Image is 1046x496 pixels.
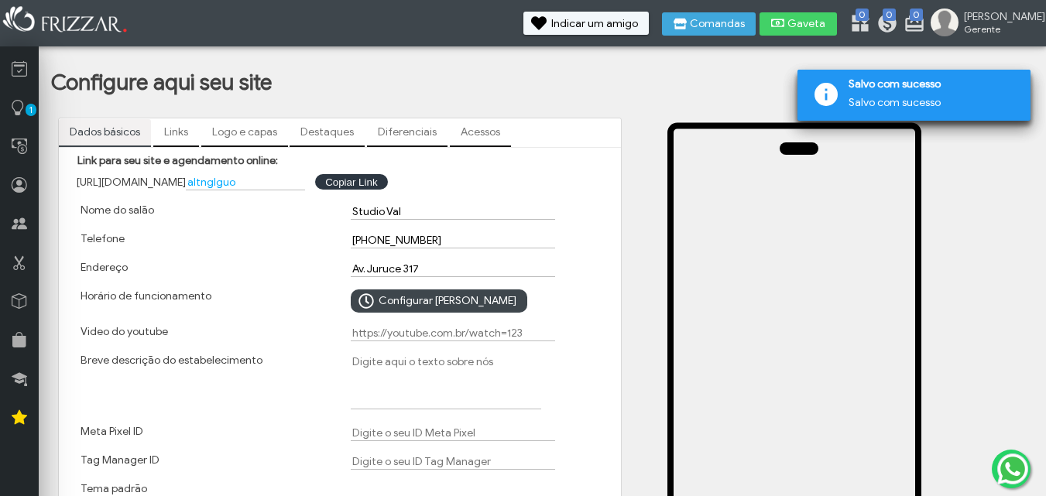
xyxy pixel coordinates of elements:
[81,354,262,367] label: Breve descrição do estabelecimento
[26,104,36,116] span: 1
[883,9,896,21] span: 0
[315,174,387,190] button: Copiar Link
[77,154,278,167] label: Link para seu site e agendamento online:
[81,232,125,245] label: Telefone
[351,204,555,220] input: Digite aqui o nome do salão
[849,77,1019,96] span: Salvo com sucesso
[760,12,837,36] button: Gaveta
[367,119,448,145] a: Diferenciais
[876,12,892,37] a: 0
[787,19,826,29] span: Gaveta
[290,119,365,145] a: Destaques
[849,12,865,37] a: 0
[351,325,555,341] input: https://youtube.com.br/watch=123
[51,69,1041,96] h1: Configure aqui seu site
[904,12,919,37] a: 0
[690,19,745,29] span: Comandas
[351,261,555,277] input: EX: Rua afonso pena, 119, curitiba, Paraná
[186,174,305,190] input: meusalao
[59,119,151,145] a: Dados básicos
[351,289,527,313] button: Configurar [PERSON_NAME]
[849,96,1019,109] p: Salvo com sucesso
[81,425,143,438] label: Meta Pixel ID
[379,289,516,313] span: Configurar [PERSON_NAME]
[81,261,128,274] label: Endereço
[994,450,1031,487] img: whatsapp.png
[523,12,649,35] button: Indicar um amigo
[931,9,1038,39] a: [PERSON_NAME] Gerente
[662,12,756,36] button: Comandas
[81,289,211,303] label: Horário de funcionamento
[964,10,1034,23] span: [PERSON_NAME]
[81,453,159,467] label: Tag Manager ID
[81,482,147,495] label: Tema padrão
[351,453,555,470] input: Digite o seu ID Tag Manager
[910,9,923,21] span: 0
[551,19,638,29] span: Indicar um amigo
[77,176,186,189] span: [URL][DOMAIN_NAME]
[964,23,1034,35] span: Gerente
[153,119,199,145] a: Links
[351,232,555,248] input: Digite aqui o telefone
[351,425,555,441] input: Digite o seu ID Meta Pixel
[201,119,288,145] a: Logo e capas
[81,325,168,338] label: Video do youtube
[81,204,154,217] label: Nome do salão
[450,119,511,145] a: Acessos
[856,9,869,21] span: 0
